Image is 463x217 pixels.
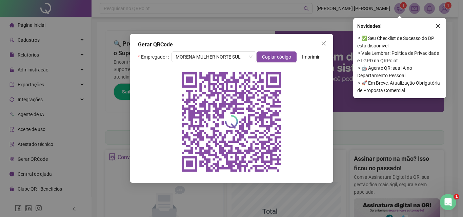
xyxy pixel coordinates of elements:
span: Copiar código [262,53,291,61]
img: qrcode do empregador [177,68,286,176]
div: Gerar QRCode [138,41,325,49]
iframe: Intercom live chat [440,194,456,210]
span: Imprimir [302,53,320,61]
span: ⚬ ✅ Seu Checklist de Sucesso do DP está disponível [357,35,442,49]
span: close [321,41,326,46]
label: Empregador [138,51,172,62]
button: Imprimir [297,51,325,62]
span: close [436,24,440,28]
span: ⚬ 🤖 Agente QR: sua IA no Departamento Pessoal [357,64,442,79]
span: 1 [454,194,459,199]
span: ⚬ 🚀 Em Breve, Atualização Obrigatória de Proposta Comercial [357,79,442,94]
span: Novidades ! [357,22,382,30]
span: ⚬ Vale Lembrar: Política de Privacidade e LGPD na QRPoint [357,49,442,64]
button: Close [318,38,329,49]
button: Copiar código [257,51,297,62]
span: MORENA MULHER NORTE SUL [176,52,253,62]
